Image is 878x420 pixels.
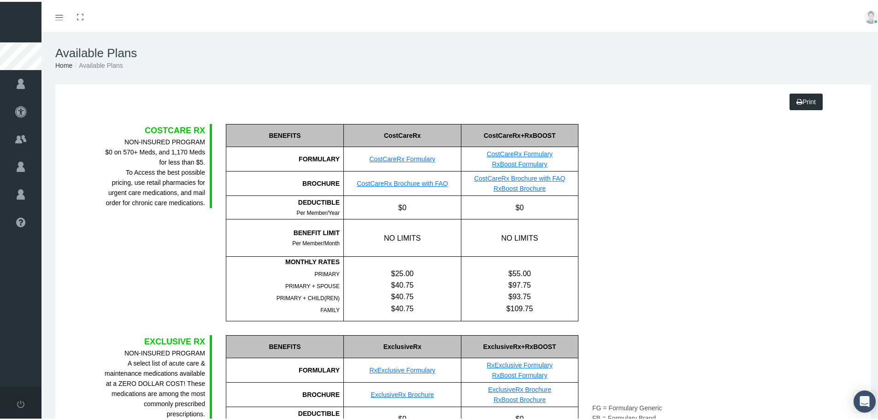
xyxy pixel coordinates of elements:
a: RxExclusive Formulary [487,360,553,367]
a: CostCareRx Brochure with FAQ [474,173,566,180]
span: PRIMARY + SPOUSE [285,281,340,288]
div: A select list of acute care & maintenance medications available at a ZERO DOLLAR COST! These medi... [104,346,205,417]
span: PRIMARY [315,269,340,276]
b: NON-INSURED PROGRAM [124,136,205,144]
div: $25.00 [344,266,461,278]
span: FG = Formulary Generic [592,402,662,410]
span: FAMILY [320,305,340,312]
div: BENEFITS [226,333,343,356]
div: BROCHURE [226,381,343,405]
span: Per Member/Month [292,238,340,245]
b: NON-INSURED PROGRAM [124,348,205,355]
a: CostCareRx Brochure with FAQ [357,178,448,185]
div: MONTHLY RATES [226,255,340,265]
div: EXCLUSIVE RX [104,333,205,346]
div: NO LIMITS [461,218,578,254]
div: DEDUCTIBLE [226,407,340,417]
div: NO LIMITS [343,218,461,254]
div: $55.00 [461,266,578,278]
div: CostCareRx+RxBOOST [461,122,578,145]
a: Home [55,60,72,67]
a: ExclusiveRx Brochure [371,389,434,396]
a: ExclusiveRx Brochure [488,384,551,391]
div: FORMULARY [226,145,343,170]
div: BENEFITS [226,122,343,145]
div: CostCareRx [343,122,461,145]
div: $97.75 [461,278,578,289]
a: CostCareRx Formulary [487,148,553,156]
a: RxBoost Brochure [494,394,546,402]
div: $93.75 [461,289,578,301]
a: CostCareRx Formulary [369,154,435,161]
span: PRIMARY + CHILD(REN) [277,293,340,300]
div: Open Intercom Messenger [854,389,876,411]
a: Print [790,92,823,108]
a: RxBoost Brochure [494,183,546,190]
span: Per Member/Year [296,208,340,214]
div: $0 on 570+ Meds, and 1,170 Meds for less than $5. To Access the best possible pricing, use retail... [104,135,205,206]
a: RxExclusive Formulary [369,365,435,372]
div: FORMULARY [226,356,343,381]
div: ExclusiveRx+RxBOOST [461,333,578,356]
div: $0 [461,194,578,217]
div: $40.75 [344,289,461,301]
div: $0 [343,194,461,217]
span: FB = Formulary Brand [592,413,656,420]
div: $40.75 [344,301,461,313]
div: BENEFIT LIMIT [226,226,340,236]
a: RxBoost Formulary [492,159,548,166]
img: user-placeholder.jpg [864,8,878,22]
h1: Available Plans [55,44,871,59]
div: DEDUCTIBLE [226,195,340,206]
div: $40.75 [344,278,461,289]
a: RxBoost Formulary [492,370,548,377]
div: $109.75 [461,301,578,313]
div: COSTCARE RX [104,122,205,135]
div: BROCHURE [226,170,343,194]
div: ExclusiveRx [343,333,461,356]
li: Available Plans [72,59,123,69]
